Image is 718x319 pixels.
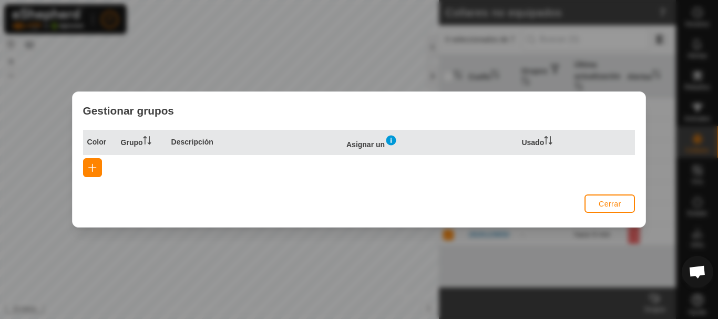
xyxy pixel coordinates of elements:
[584,194,635,213] button: Cerrar
[521,138,544,147] font: Usado
[121,138,143,147] font: Grupo
[171,138,213,146] font: Descripción
[599,200,621,208] font: Cerrar
[385,134,397,147] img: Información
[682,256,713,287] a: Chat abierto
[87,138,107,146] font: Color
[346,140,385,149] font: Asignar un
[83,105,174,117] font: Gestionar grupos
